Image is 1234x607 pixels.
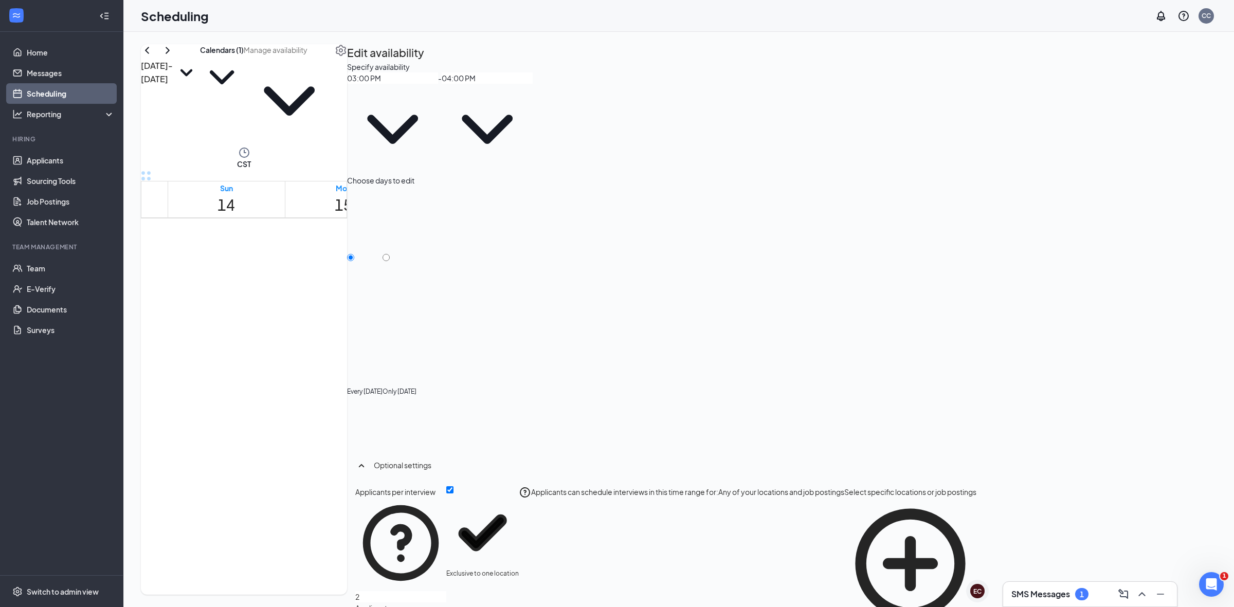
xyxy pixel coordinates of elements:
svg: QuestionInfo [355,498,446,588]
svg: Minimize [1154,588,1167,600]
input: Exclusive to one location [446,486,453,493]
svg: QuestionInfo [1177,10,1190,22]
div: Applicants per interview [355,486,446,498]
a: September 14, 2025 [215,181,237,217]
div: Optional settings [347,453,985,480]
div: Exclusive to one location [446,569,519,579]
a: Scheduling [27,83,115,104]
button: Minimize [1152,586,1169,602]
a: Job Postings [27,191,115,212]
div: - [347,72,985,175]
button: ChevronUp [1134,586,1150,602]
a: Messages [27,63,115,83]
div: Sun [217,182,235,194]
div: CC [1202,11,1211,20]
h1: 14 [217,194,235,216]
span: CST [237,159,251,169]
div: Mon [335,182,352,194]
svg: SmallChevronUp [355,459,368,472]
div: 1 [1080,590,1084,599]
h3: [DATE] - [DATE] [141,59,173,86]
svg: Settings [12,586,23,597]
span: 1 [1220,572,1228,580]
a: Team [27,258,115,279]
svg: ChevronDown [244,56,335,146]
svg: Settings [335,44,347,57]
div: Optional settings [374,459,976,471]
svg: ChevronDown [442,84,533,175]
div: Every [DATE] [347,330,383,453]
h3: SMS Messages [1011,588,1070,600]
a: Documents [27,299,115,320]
div: Switch to admin view [27,586,99,597]
svg: ChevronRight [161,44,174,57]
a: Talent Network [27,212,115,232]
div: Hiring [12,135,113,143]
a: Home [27,42,115,63]
a: Applicants [27,150,115,171]
h2: Edit availability [347,44,424,61]
div: Specify availability [347,61,985,72]
div: Only [DATE] [383,330,416,453]
svg: Notifications [1155,10,1167,22]
svg: QuestionInfo [519,486,531,499]
h1: 15 [335,194,352,216]
svg: ChevronDown [200,56,244,99]
svg: Analysis [12,109,23,119]
a: Settings [335,44,347,146]
svg: Clock [238,146,250,159]
svg: Checkmark [446,496,519,569]
svg: ComposeMessage [1117,588,1130,600]
div: Team Management [12,243,113,251]
a: September 15, 2025 [333,181,354,217]
svg: ChevronLeft [141,44,153,57]
a: E-Verify [27,279,115,299]
h1: Scheduling [141,7,209,25]
iframe: Intercom live chat [1199,572,1224,597]
a: Surveys [27,320,115,340]
svg: ChevronDown [347,84,438,175]
input: Manage availability [244,44,335,56]
svg: Collapse [99,11,110,21]
div: Reporting [27,109,115,119]
div: EC [973,587,982,596]
button: Calendars (1)ChevronDown [200,44,244,99]
svg: WorkstreamLogo [11,10,22,21]
button: ComposeMessage [1115,586,1132,602]
a: Sourcing Tools [27,171,115,191]
svg: SmallChevronDown [173,59,200,86]
svg: ChevronUp [1136,588,1148,600]
div: Choose days to edit [347,175,985,186]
